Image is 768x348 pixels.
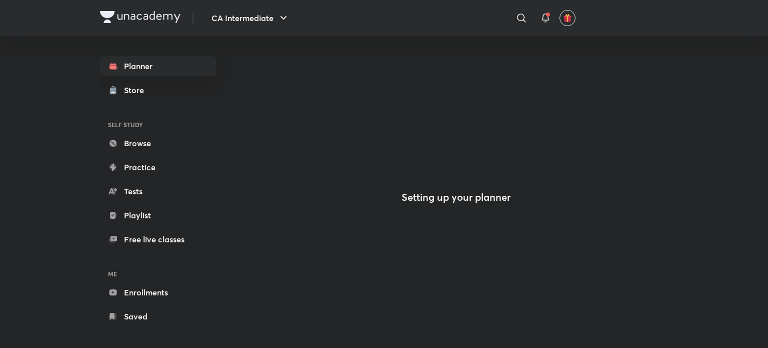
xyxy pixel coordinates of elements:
[100,11,180,23] img: Company Logo
[100,265,216,282] h6: ME
[100,229,216,249] a: Free live classes
[100,80,216,100] a: Store
[100,205,216,225] a: Playlist
[100,11,180,26] a: Company Logo
[401,191,510,203] h4: Setting up your planner
[205,8,295,28] button: CA Intermediate
[100,133,216,153] a: Browse
[559,10,575,26] button: avatar
[100,157,216,177] a: Practice
[100,116,216,133] h6: SELF STUDY
[100,181,216,201] a: Tests
[563,14,572,23] img: avatar
[100,56,216,76] a: Planner
[100,282,216,302] a: Enrollments
[124,84,150,96] div: Store
[100,306,216,326] a: Saved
